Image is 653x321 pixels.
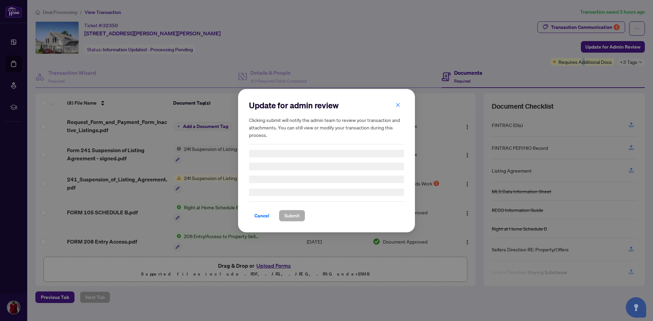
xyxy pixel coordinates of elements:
span: Cancel [254,210,269,221]
button: Cancel [249,210,275,221]
h5: Clicking submit will notify the admin team to review your transaction and attachments. You can st... [249,116,404,139]
button: Submit [279,210,305,221]
button: Open asap [626,297,646,318]
h2: Update for admin review [249,100,404,111]
span: close [396,102,400,107]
